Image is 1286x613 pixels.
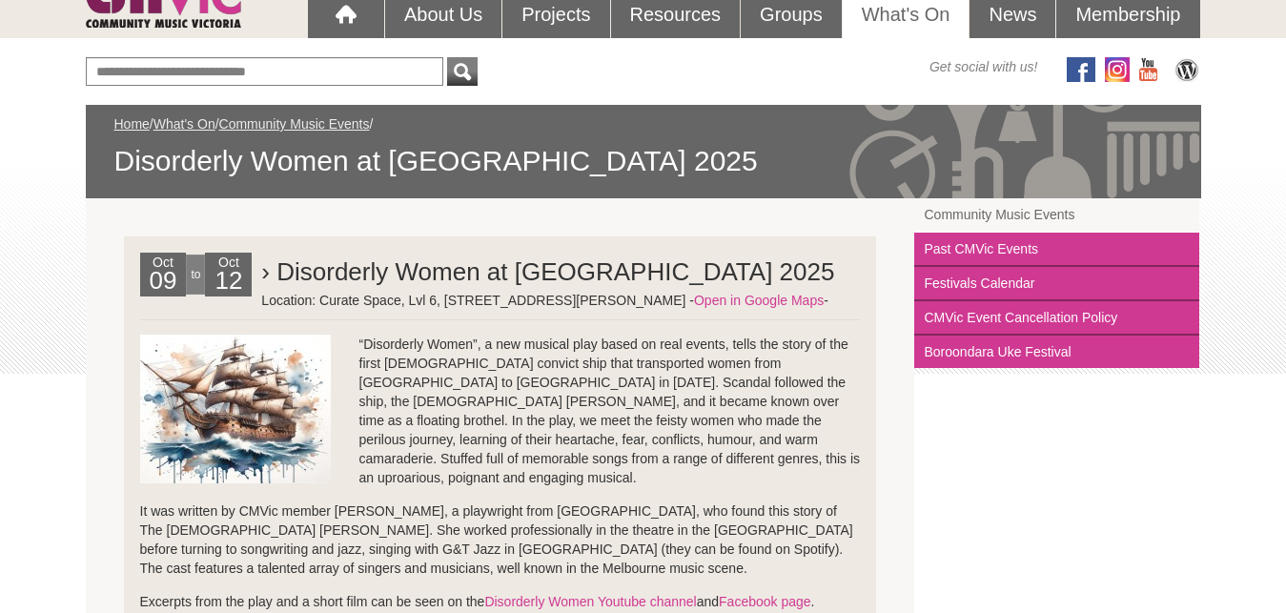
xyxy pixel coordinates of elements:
a: Festivals Calendar [914,267,1199,301]
a: Community Music Events [914,198,1199,233]
div: / / / [114,114,1173,179]
p: It was written by CMVic member [PERSON_NAME], a playwright from [GEOGRAPHIC_DATA], who found this... [140,501,861,578]
a: Facebook page [719,594,811,609]
a: Boroondara Uke Festival [914,336,1199,368]
div: Oct [140,253,187,296]
h2: 09 [145,272,182,296]
a: Home [114,116,150,132]
a: What's On [153,116,215,132]
img: icon-instagram.png [1105,57,1130,82]
h2: 12 [210,272,247,296]
a: CMVic Event Cancellation Policy [914,301,1199,336]
a: Community Music Events [219,116,370,132]
span: Get social with us! [929,57,1038,76]
a: Disorderly Women Youtube channel [484,594,696,609]
p: “Disorderly Women”, a new musical play based on real events, tells the story of the first [DEMOGR... [140,335,861,487]
a: Past CMVic Events [914,233,1199,267]
p: Excerpts from the play and a short film can be seen on the and . [140,592,861,611]
div: Oct [205,253,252,296]
a: Open in Google Maps [694,293,824,308]
img: DisorderlyWomenClprtCo.jpeg [140,335,331,483]
img: CMVic Blog [1173,57,1201,82]
h2: › Disorderly Women at [GEOGRAPHIC_DATA] 2025 [261,253,860,291]
span: Disorderly Women at [GEOGRAPHIC_DATA] 2025 [114,143,1173,179]
div: to [186,255,205,295]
